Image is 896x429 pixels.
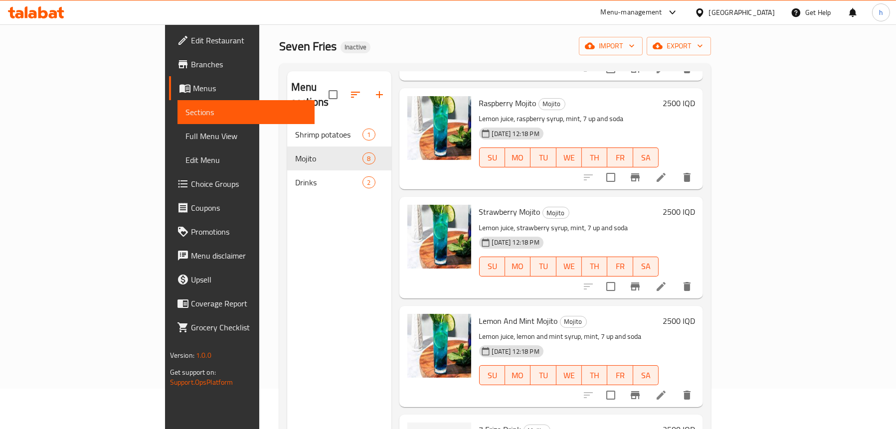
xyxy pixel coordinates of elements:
span: MO [509,259,527,274]
span: SU [484,259,501,274]
span: Sections [185,106,307,118]
span: Mojito [295,152,362,164]
h6: 2500 IQD [663,205,695,219]
button: export [647,37,711,55]
span: Get support on: [170,366,216,379]
div: Menu-management [601,6,662,18]
span: h [879,7,883,18]
button: TH [582,147,607,167]
span: WE [560,259,578,274]
button: SU [479,365,505,385]
span: export [655,40,703,52]
button: MO [505,147,531,167]
a: Edit menu item [655,389,667,401]
button: WE [556,365,582,385]
span: Select to update [600,167,621,188]
span: TH [586,259,603,274]
a: Edit menu item [655,281,667,292]
a: Menu disclaimer [169,244,315,268]
span: Version: [170,349,194,362]
span: Branches [191,58,307,70]
div: Inactive [341,41,370,53]
button: MO [505,257,531,277]
span: FR [611,259,629,274]
div: items [362,176,375,188]
a: Support.OpsPlatform [170,376,233,389]
span: Menu disclaimer [191,250,307,262]
p: Lemon juice, lemon and mint syrup, mint, 7 up and soda [479,330,659,343]
span: Select to update [600,385,621,406]
span: SU [484,368,501,383]
img: Strawberry Mojito [407,205,471,269]
span: Mojito [539,98,565,110]
a: Full Menu View [178,124,315,148]
span: TH [586,150,603,165]
button: Branch-specific-item [623,383,647,407]
button: SA [633,147,659,167]
button: SU [479,257,505,277]
button: WE [556,257,582,277]
span: TU [535,368,552,383]
a: Edit menu item [655,171,667,183]
span: 8 [363,154,374,163]
a: Branches [169,52,315,76]
div: Drinks2 [287,170,391,194]
a: Edit Restaurant [169,28,315,52]
span: FR [611,368,629,383]
button: FR [607,257,633,277]
button: SA [633,365,659,385]
span: SU [484,150,501,165]
span: SA [637,150,655,165]
span: Shrimp potatoes [295,129,362,141]
div: Mojito [560,316,587,328]
span: Grocery Checklist [191,321,307,333]
div: Mojito8 [287,146,391,170]
span: Promotions [191,226,307,238]
span: Upsell [191,274,307,286]
span: TH [586,368,603,383]
a: Upsell [169,268,315,291]
span: Edit Menu [185,154,307,166]
span: Strawberry Mojito [479,204,540,219]
button: delete [675,275,699,298]
span: [DATE] 12:18 PM [488,129,543,139]
span: Coupons [191,202,307,214]
button: delete [675,165,699,189]
button: SA [633,257,659,277]
a: Sections [178,100,315,124]
button: Branch-specific-item [623,275,647,298]
span: FR [611,150,629,165]
span: import [587,40,635,52]
div: [GEOGRAPHIC_DATA] [709,7,775,18]
button: TU [531,257,556,277]
button: TH [582,257,607,277]
span: TU [535,259,552,274]
span: WE [560,368,578,383]
nav: Menu sections [287,119,391,198]
a: Promotions [169,220,315,244]
span: Drinks [295,176,362,188]
button: FR [607,147,633,167]
a: Choice Groups [169,172,315,196]
span: SA [637,259,655,274]
img: Lemon And Mint Mojito [407,314,471,378]
a: Coupons [169,196,315,220]
a: Coverage Report [169,291,315,315]
button: TU [531,147,556,167]
button: Branch-specific-item [623,165,647,189]
span: Seven Fries [279,35,337,57]
p: Lemon juice, raspberry syrup, mint, 7 up and soda [479,113,659,125]
span: [DATE] 12:18 PM [488,347,543,356]
span: Mojito [560,316,586,327]
span: Coverage Report [191,297,307,309]
span: 1 [363,130,374,140]
h6: 2500 IQD [663,314,695,328]
span: Raspberry Mojito [479,96,537,111]
button: TU [531,365,556,385]
span: Select all sections [323,84,344,105]
span: Edit Restaurant [191,34,307,46]
span: [DATE] 12:18 PM [488,238,543,247]
span: 1.0.0 [196,349,211,362]
button: delete [675,383,699,407]
span: MO [509,150,527,165]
